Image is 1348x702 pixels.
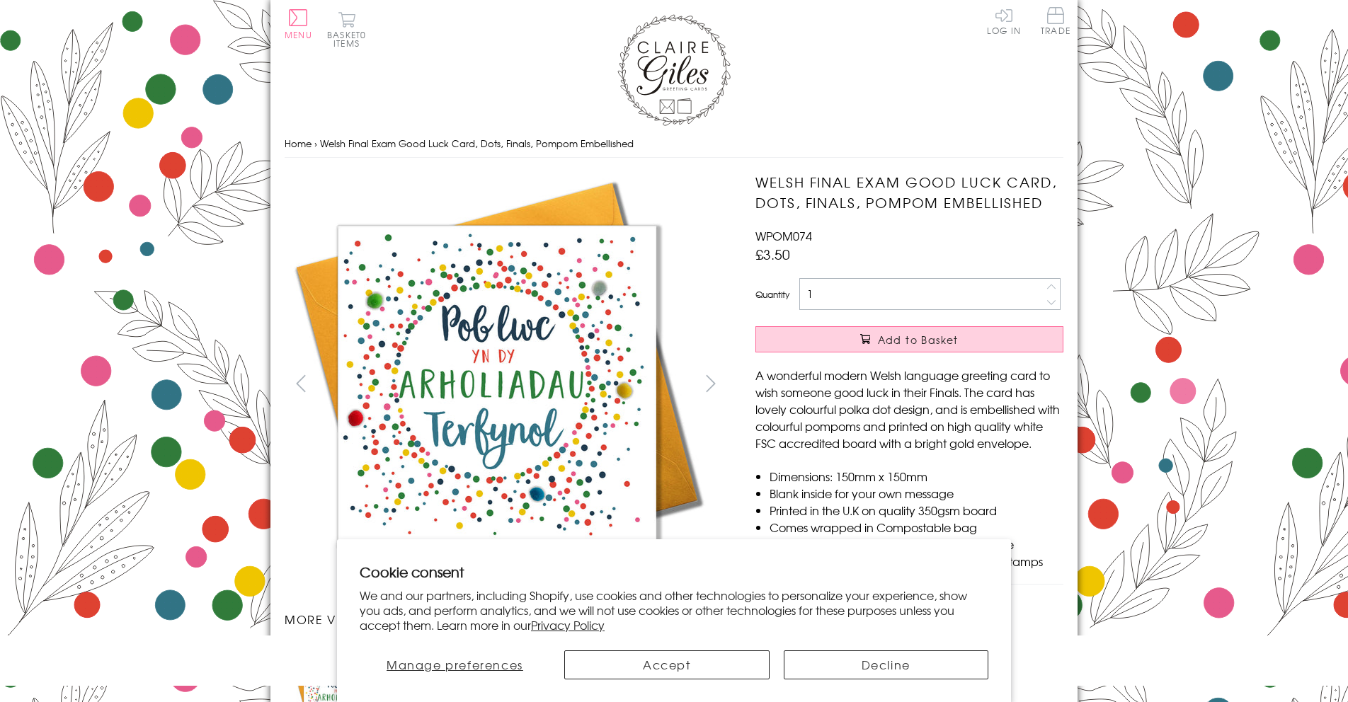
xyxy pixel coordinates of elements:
span: › [314,137,317,150]
span: Trade [1041,7,1070,35]
span: Manage preferences [387,656,523,673]
span: Menu [285,28,312,41]
p: We and our partners, including Shopify, use cookies and other technologies to personalize your ex... [360,588,988,632]
button: next [695,367,727,399]
a: Privacy Policy [531,616,605,633]
img: Welsh Final Exam Good Luck Card, Dots, Finals, Pompom Embellished [727,172,1152,545]
h2: Cookie consent [360,562,988,582]
button: prev [285,367,316,399]
img: Welsh Final Exam Good Luck Card, Dots, Finals, Pompom Embellished [285,172,709,597]
li: Dimensions: 150mm x 150mm [770,468,1063,485]
p: A wonderful modern Welsh language greeting card to wish someone good luck in their Finals. The ca... [755,367,1063,451]
a: Home [285,137,312,150]
span: WPOM074 [755,227,812,244]
nav: breadcrumbs [285,130,1063,159]
button: Add to Basket [755,326,1063,352]
span: 0 items [333,28,366,50]
button: Menu [285,9,312,39]
button: Accept [564,650,770,679]
h3: More views [285,611,727,628]
li: Printed in the U.K on quality 350gsm board [770,502,1063,519]
span: £3.50 [755,244,790,264]
button: Basket0 items [327,11,366,47]
span: Add to Basket [878,333,959,347]
button: Decline [784,650,989,679]
span: Welsh Final Exam Good Luck Card, Dots, Finals, Pompom Embellished [320,137,634,150]
li: Comes wrapped in Compostable bag [770,519,1063,536]
li: Blank inside for your own message [770,485,1063,502]
a: Log In [987,7,1021,35]
h1: Welsh Final Exam Good Luck Card, Dots, Finals, Pompom Embellished [755,172,1063,213]
button: Manage preferences [360,650,550,679]
label: Quantity [755,288,789,301]
a: Trade [1041,7,1070,38]
img: Claire Giles Greetings Cards [617,14,731,126]
li: With matching sustainable sourced envelope [770,536,1063,553]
